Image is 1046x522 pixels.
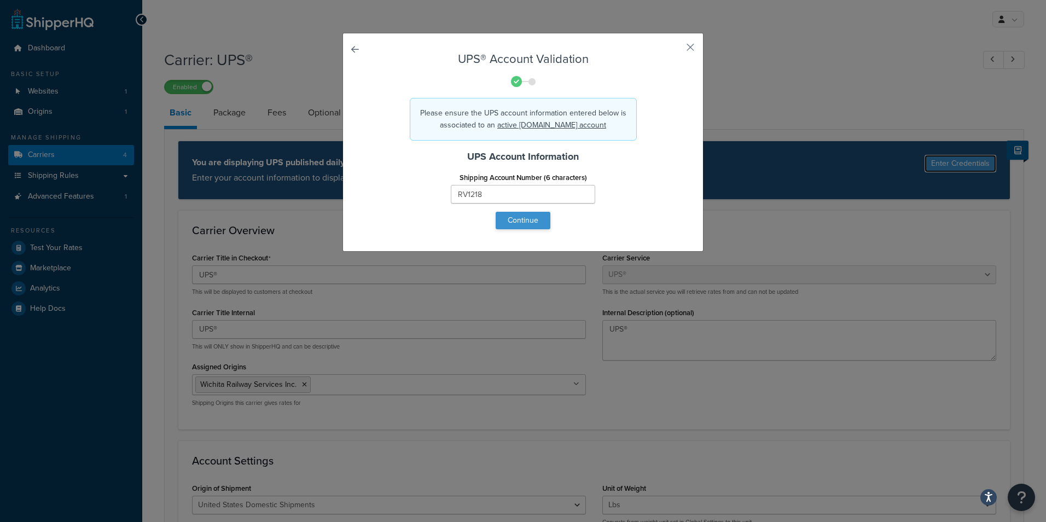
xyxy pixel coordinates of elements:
[370,53,676,66] h3: UPS® Account Validation
[370,149,676,164] h4: UPS Account Information
[460,173,587,182] label: Shipping Account Number (6 characters)
[497,119,606,131] a: active [DOMAIN_NAME] account
[496,212,550,229] button: Continue
[419,107,627,131] p: Please ensure the UPS account information entered below is associated to an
